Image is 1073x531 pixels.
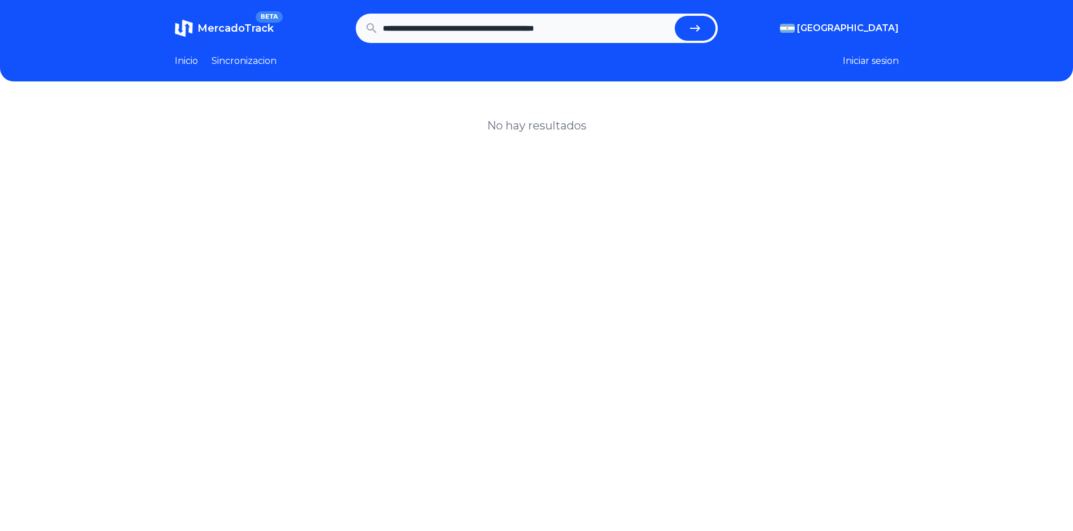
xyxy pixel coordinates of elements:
[197,22,274,34] span: MercadoTrack
[780,24,795,33] img: Argentina
[843,54,899,68] button: Iniciar sesion
[797,21,899,35] span: [GEOGRAPHIC_DATA]
[487,118,587,133] h1: No hay resultados
[212,54,277,68] a: Sincronizacion
[780,21,899,35] button: [GEOGRAPHIC_DATA]
[175,19,274,37] a: MercadoTrackBETA
[175,19,193,37] img: MercadoTrack
[256,11,282,23] span: BETA
[175,54,198,68] a: Inicio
